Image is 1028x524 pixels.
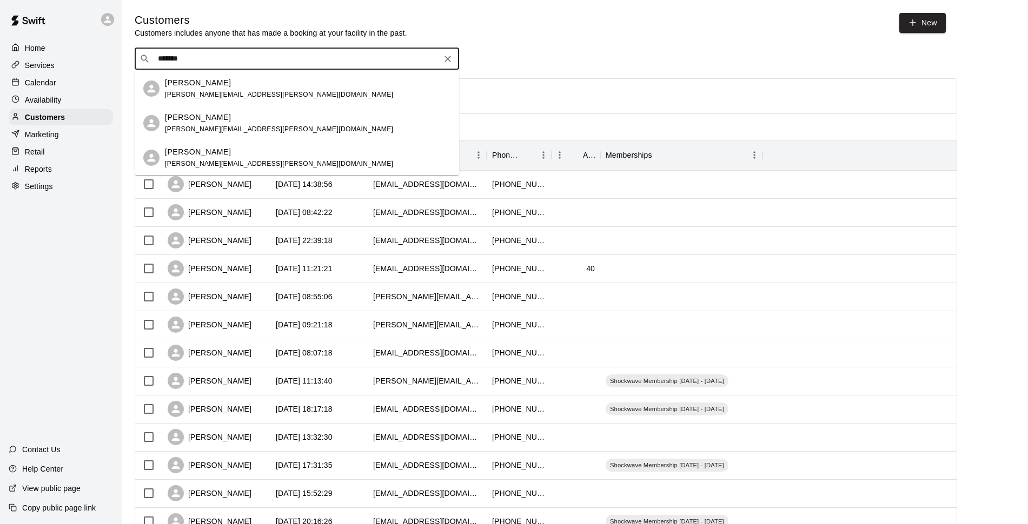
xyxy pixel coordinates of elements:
[606,140,652,170] div: Memberships
[168,429,251,445] div: [PERSON_NAME]
[606,459,728,472] div: Shockwave Membership [DATE] - [DATE]
[25,43,45,53] p: Home
[276,488,333,499] div: 2025-09-09 15:52:29
[276,319,333,330] div: 2025-09-13 09:21:18
[276,347,333,358] div: 2025-09-13 08:07:18
[606,405,728,413] span: Shockwave Membership [DATE] - [DATE]
[165,160,393,167] span: [PERSON_NAME][EMAIL_ADDRESS][PERSON_NAME][DOMAIN_NAME]
[373,291,481,302] div: randy.n.cairns@gmail.com
[135,48,459,70] div: Search customers by name or email
[276,179,333,190] div: 2025-09-16 14:38:56
[143,150,160,166] div: Maggie Criddle
[552,140,600,170] div: Age
[22,463,63,474] p: Help Center
[22,502,96,513] p: Copy public page link
[373,347,481,358] div: mandywalters531@gmail.com
[373,207,481,218] div: 525neumann@gmail.com
[470,147,487,163] button: Menu
[25,112,65,123] p: Customers
[492,404,546,414] div: +12532327312
[276,235,333,246] div: 2025-09-14 22:39:18
[492,140,520,170] div: Phone Number
[135,13,407,28] h5: Customers
[168,345,251,361] div: [PERSON_NAME]
[276,291,333,302] div: 2025-09-14 08:55:06
[373,404,481,414] div: fishinlady82@icloud.com
[9,144,113,160] a: Retail
[168,176,251,192] div: [PERSON_NAME]
[276,207,333,218] div: 2025-09-16 08:42:22
[440,51,455,66] button: Clear
[373,319,481,330] div: daniela_schmdt@yahoo.com
[9,92,113,108] a: Availability
[552,147,568,163] button: Menu
[492,375,546,386] div: +12068525600
[492,319,546,330] div: +13608656833
[586,263,595,274] div: 40
[606,402,728,415] div: Shockwave Membership [DATE] - [DATE]
[143,115,160,131] div: Norah Criddle
[492,347,546,358] div: +12063716689
[368,140,487,170] div: Email
[168,260,251,277] div: [PERSON_NAME]
[606,461,728,469] span: Shockwave Membership [DATE] - [DATE]
[168,204,251,220] div: [PERSON_NAME]
[606,374,728,387] div: Shockwave Membership [DATE] - [DATE]
[373,488,481,499] div: clare_wagstaff@aw.org
[25,146,45,157] p: Retail
[165,125,393,133] span: [PERSON_NAME][EMAIL_ADDRESS][PERSON_NAME][DOMAIN_NAME]
[168,232,251,248] div: [PERSON_NAME]
[276,460,333,471] div: 2025-09-10 17:31:35
[9,40,113,56] a: Home
[25,77,56,88] p: Calendar
[22,483,81,494] p: View public page
[168,373,251,389] div: [PERSON_NAME]
[373,375,481,386] div: nick.becky@outlook.com
[165,146,231,158] p: [PERSON_NAME]
[373,432,481,442] div: jdeceoursty@aol.com
[9,109,113,125] a: Customers
[492,291,546,302] div: +19095833008
[276,263,333,274] div: 2025-09-14 11:21:21
[899,13,946,33] a: New
[492,235,546,246] div: +17028079203
[9,126,113,143] a: Marketing
[22,444,61,455] p: Contact Us
[568,147,583,163] button: Sort
[276,375,333,386] div: 2025-09-12 11:13:40
[373,460,481,471] div: dougbmoore@gmail.com
[492,263,546,274] div: +12536869529
[9,75,113,91] a: Calendar
[583,140,595,170] div: Age
[9,178,113,194] a: Settings
[373,179,481,190] div: andrewchip86@gmail.com
[165,112,231,123] p: [PERSON_NAME]
[606,377,728,385] span: Shockwave Membership [DATE] - [DATE]
[535,147,552,163] button: Menu
[492,179,546,190] div: +12534331584
[600,140,762,170] div: Memberships
[165,77,231,89] p: [PERSON_NAME]
[168,457,251,473] div: [PERSON_NAME]
[9,161,113,177] a: Reports
[492,207,546,218] div: +16233028314
[168,485,251,501] div: [PERSON_NAME]
[168,401,251,417] div: [PERSON_NAME]
[492,488,546,499] div: +17168669699
[168,317,251,333] div: [PERSON_NAME]
[165,91,393,98] span: [PERSON_NAME][EMAIL_ADDRESS][PERSON_NAME][DOMAIN_NAME]
[492,432,546,442] div: +14156761148
[9,57,113,73] a: Services
[492,460,546,471] div: +12066797634
[25,164,52,174] p: Reports
[25,60,55,71] p: Services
